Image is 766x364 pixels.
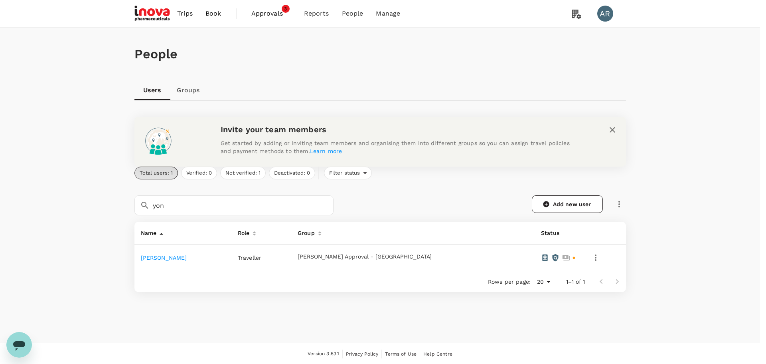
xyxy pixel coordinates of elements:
[205,9,221,18] span: Book
[310,148,342,154] a: Learn more
[134,167,178,179] button: Total users: 1
[177,9,193,18] span: Trips
[423,351,452,357] span: Help Centre
[298,254,432,260] span: [PERSON_NAME] Approval - [GEOGRAPHIC_DATA]
[238,255,261,261] span: Traveller
[221,123,580,136] h6: Invite your team members
[221,139,580,155] p: Get started by adding or inviting team members and organising them into different groups so you c...
[235,225,250,238] div: Role
[138,225,157,238] div: Name
[294,225,315,238] div: Group
[606,123,619,137] button: close
[532,195,603,213] a: Add new user
[141,255,187,261] a: [PERSON_NAME]
[141,123,176,158] img: onboarding-banner
[385,351,417,357] span: Terms of Use
[153,195,334,215] input: Search for a user
[342,9,363,18] span: People
[134,5,171,22] img: iNova Pharmaceuticals
[535,222,582,245] th: Status
[324,169,363,177] span: Filter status
[6,332,32,358] iframe: Button to launch messaging window
[534,276,553,288] div: 20
[376,9,400,18] span: Manage
[308,350,339,358] span: Version 3.53.1
[134,81,170,100] a: Users
[170,81,206,100] a: Groups
[282,5,290,13] span: 3
[597,6,613,22] div: AR
[181,167,217,179] button: Verified: 0
[269,167,315,179] button: Deactivated: 0
[566,278,585,286] p: 1–1 of 1
[304,9,329,18] span: Reports
[251,9,291,18] span: Approvals
[346,351,378,357] span: Privacy Policy
[488,278,531,286] p: Rows per page:
[220,167,266,179] button: Not verified: 1
[134,47,626,62] h1: People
